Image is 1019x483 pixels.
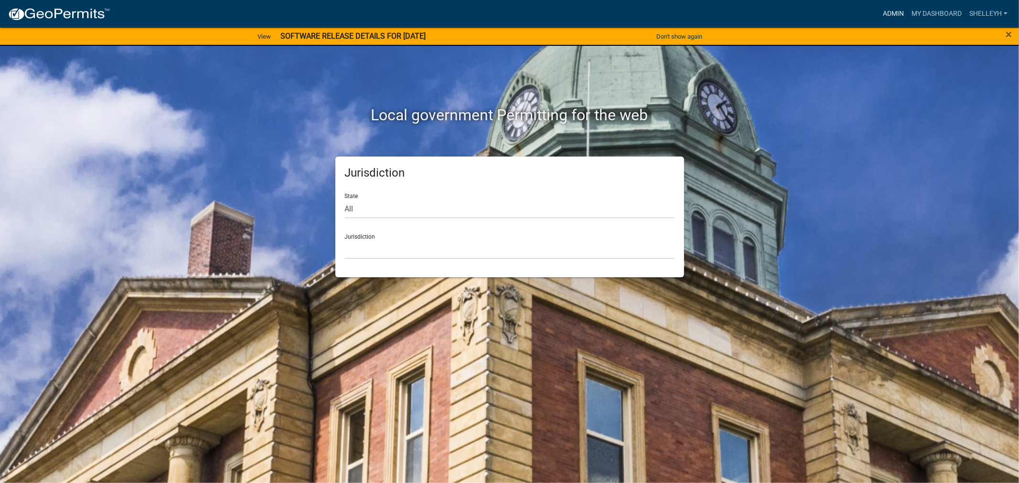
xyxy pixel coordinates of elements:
a: Admin [879,5,908,23]
a: My Dashboard [908,5,965,23]
a: shelleyh [965,5,1011,23]
a: View [254,29,275,44]
button: Don't show again [653,29,706,44]
h5: Jurisdiction [345,166,675,180]
button: Close [1006,29,1012,40]
h2: Local government Permitting for the web [245,106,775,124]
span: × [1006,28,1012,41]
strong: SOFTWARE RELEASE DETAILS FOR [DATE] [280,31,426,41]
